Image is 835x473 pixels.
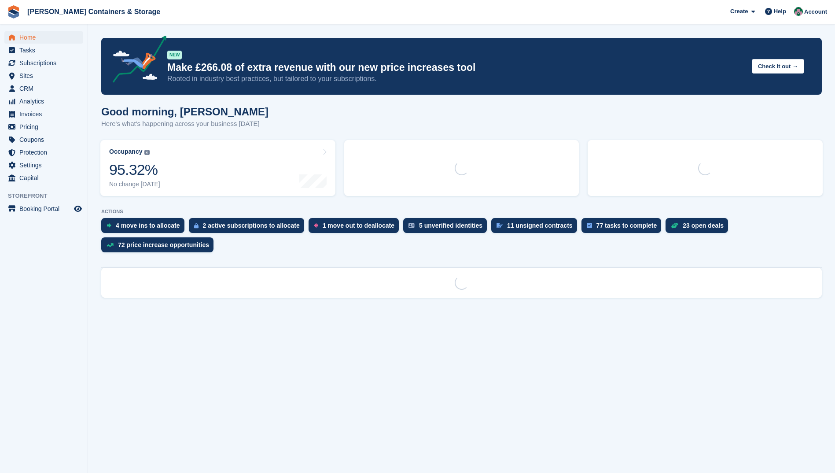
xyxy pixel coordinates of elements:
[19,203,72,215] span: Booking Portal
[109,161,160,179] div: 95.32%
[167,74,745,84] p: Rooted in industry best practices, but tailored to your subscriptions.
[774,7,786,16] span: Help
[587,223,592,228] img: task-75834270c22a3079a89374b754ae025e5fb1db73e45f91037f5363f120a921f8.svg
[7,5,20,18] img: stora-icon-8386f47178a22dfd0bd8f6a31ec36ba5ce8667c1dd55bd0f319d3a0aa187defe.svg
[73,203,83,214] a: Preview store
[118,241,209,248] div: 72 price increase opportunities
[100,140,335,196] a: Occupancy 95.32% No change [DATE]
[19,172,72,184] span: Capital
[794,7,803,16] img: Julia Marcham
[4,31,83,44] a: menu
[19,44,72,56] span: Tasks
[683,222,724,229] div: 23 open deals
[671,222,678,229] img: deal-1b604bf984904fb50ccaf53a9ad4b4a5d6e5aea283cecdc64d6e3604feb123c2.svg
[491,218,581,237] a: 11 unsigned contracts
[4,121,83,133] a: menu
[19,31,72,44] span: Home
[730,7,748,16] span: Create
[109,181,160,188] div: No change [DATE]
[24,4,164,19] a: [PERSON_NAME] Containers & Storage
[19,57,72,69] span: Subscriptions
[101,106,269,118] h1: Good morning, [PERSON_NAME]
[189,218,309,237] a: 2 active subscriptions to allocate
[4,146,83,159] a: menu
[107,223,111,228] img: move_ins_to_allocate_icon-fdf77a2bb77ea45bf5b3d319d69a93e2d87916cf1d5bf7949dd705db3b84f3ca.svg
[309,218,403,237] a: 1 move out to deallocate
[101,119,269,129] p: Here's what's happening across your business [DATE]
[4,203,83,215] a: menu
[4,108,83,120] a: menu
[419,222,482,229] div: 5 unverified identities
[167,61,745,74] p: Make £266.08 of extra revenue with our new price increases tool
[19,70,72,82] span: Sites
[4,82,83,95] a: menu
[596,222,657,229] div: 77 tasks to complete
[666,218,732,237] a: 23 open deals
[497,223,503,228] img: contract_signature_icon-13c848040528278c33f63329250d36e43548de30e8caae1d1a13099fd9432cc5.svg
[19,159,72,171] span: Settings
[101,218,189,237] a: 4 move ins to allocate
[203,222,300,229] div: 2 active subscriptions to allocate
[4,70,83,82] a: menu
[101,209,822,214] p: ACTIONS
[314,223,318,228] img: move_outs_to_deallocate_icon-f764333ba52eb49d3ac5e1228854f67142a1ed5810a6f6cc68b1a99e826820c5.svg
[4,95,83,107] a: menu
[581,218,666,237] a: 77 tasks to complete
[109,148,142,155] div: Occupancy
[4,57,83,69] a: menu
[19,146,72,159] span: Protection
[4,159,83,171] a: menu
[4,172,83,184] a: menu
[101,237,218,257] a: 72 price increase opportunities
[116,222,180,229] div: 4 move ins to allocate
[194,223,199,229] img: active_subscription_to_allocate_icon-d502201f5373d7db506a760aba3b589e785aa758c864c3986d89f69b8ff3...
[4,133,83,146] a: menu
[4,44,83,56] a: menu
[19,95,72,107] span: Analytics
[408,223,415,228] img: verify_identity-adf6edd0f0f0b5bbfe63781bf79b02c33cf7c696d77639b501bdc392416b5a36.svg
[107,243,114,247] img: price_increase_opportunities-93ffe204e8149a01c8c9dc8f82e8f89637d9d84a8eef4429ea346261dce0b2c0.svg
[144,150,150,155] img: icon-info-grey-7440780725fd019a000dd9b08b2336e03edf1995a4989e88bcd33f0948082b44.svg
[19,121,72,133] span: Pricing
[105,36,167,86] img: price-adjustments-announcement-icon-8257ccfd72463d97f412b2fc003d46551f7dbcb40ab6d574587a9cd5c0d94...
[403,218,491,237] a: 5 unverified identities
[19,82,72,95] span: CRM
[752,59,804,74] button: Check it out →
[323,222,394,229] div: 1 move out to deallocate
[167,51,182,59] div: NEW
[19,133,72,146] span: Coupons
[8,192,88,200] span: Storefront
[19,108,72,120] span: Invoices
[804,7,827,16] span: Account
[507,222,573,229] div: 11 unsigned contracts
